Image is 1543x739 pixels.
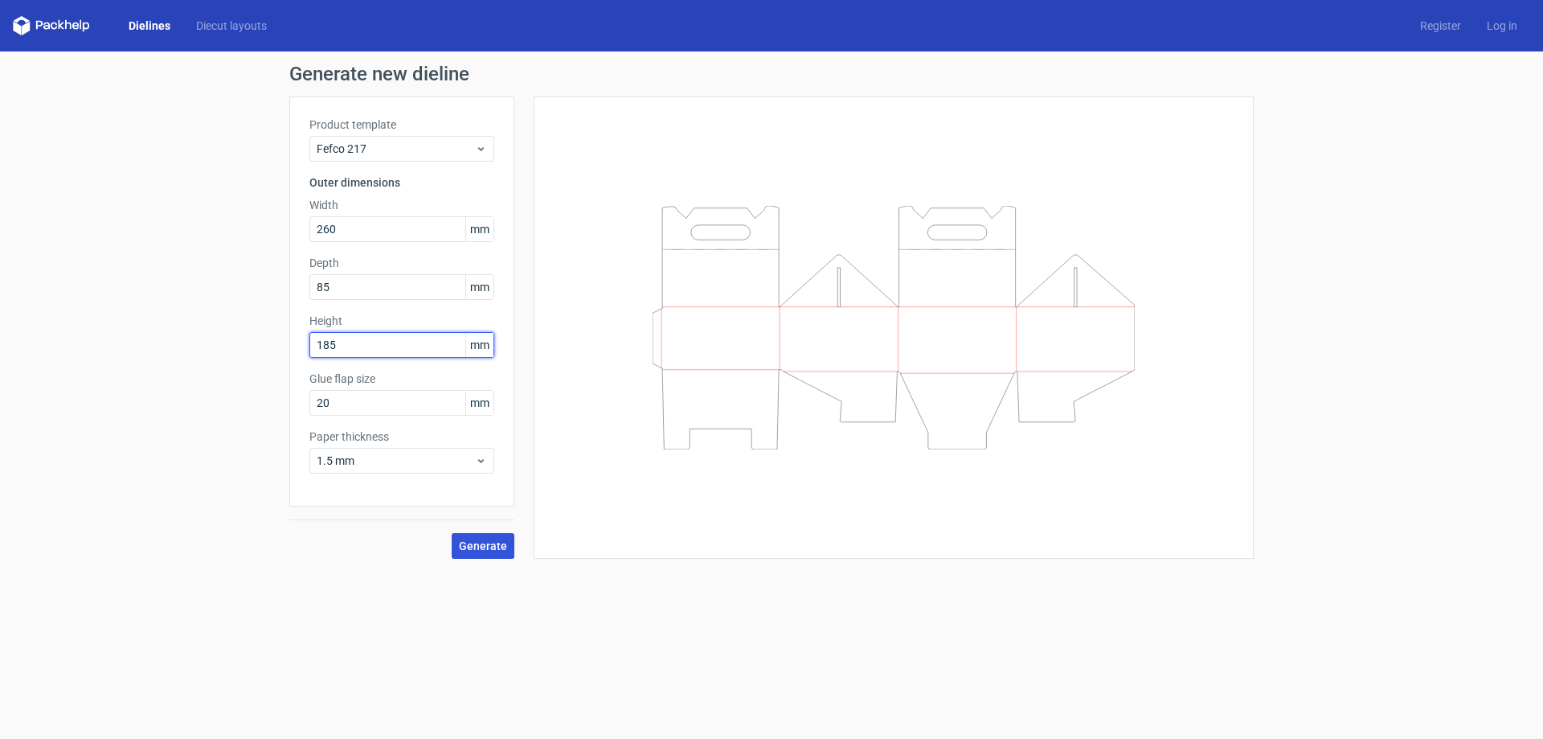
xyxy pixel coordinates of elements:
a: Dielines [116,18,183,34]
label: Glue flap size [309,371,494,387]
label: Product template [309,117,494,133]
h1: Generate new dieline [289,64,1254,84]
label: Width [309,197,494,213]
span: mm [465,275,493,299]
span: Generate [459,540,507,552]
span: Fefco 217 [317,141,475,157]
a: Log in [1474,18,1530,34]
h3: Outer dimensions [309,174,494,191]
label: Height [309,313,494,329]
span: mm [465,391,493,415]
a: Register [1407,18,1474,34]
span: 1.5 mm [317,453,475,469]
label: Depth [309,255,494,271]
span: mm [465,217,493,241]
label: Paper thickness [309,429,494,445]
button: Generate [452,533,514,559]
a: Diecut layouts [183,18,280,34]
span: mm [465,333,493,357]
